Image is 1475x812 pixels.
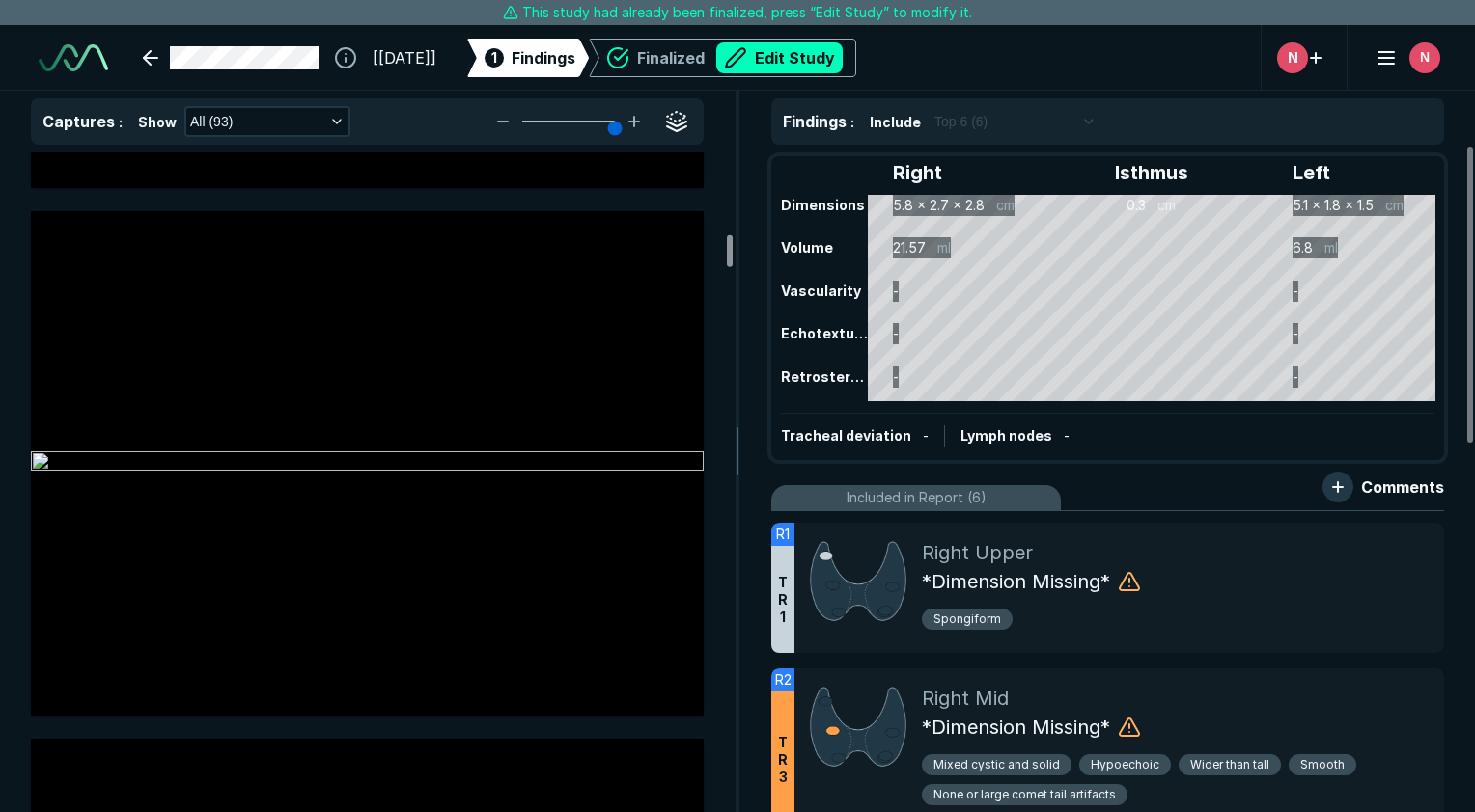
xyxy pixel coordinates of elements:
span: Include [870,112,921,132]
span: Show [138,112,177,132]
img: 40HAQgAAAAZJREFUAwA4yDYyXYq8LQAAAABJRU5ErkJggg== [810,684,906,770]
div: avatar-name [1409,42,1440,73]
img: 4lo7GEAAAAGSURBVAMAxgkyMs8y5MoAAAAASUVORK5CYII= [810,538,906,624]
span: Hypoechoic [1091,756,1159,773]
span: [[DATE]] [373,46,436,69]
span: R2 [775,669,792,690]
a: See-Mode Logo [31,37,116,79]
span: T R 1 [778,574,788,626]
span: *Dimension Missing* [922,567,1110,596]
span: R1 [776,524,790,545]
img: 1930c77e-f280-44a8-a45e-893b1dd7727a [31,451,704,474]
button: Edit Study [716,42,843,73]
span: N [1288,47,1298,68]
span: - [923,427,929,444]
span: 1 [491,47,497,68]
span: *Dimension Missing* [922,713,1110,742]
span: : [850,114,854,130]
span: Included in Report (6) [847,487,987,508]
span: - [1064,427,1070,444]
div: FinalizedEdit Study [589,39,856,77]
span: Lymph nodes [960,427,1052,444]
span: Captures [42,112,115,131]
span: Findings [783,112,847,131]
div: 1Findings [467,39,589,77]
span: N [1420,47,1430,68]
span: Right Upper [922,538,1033,567]
div: avatar-name [1277,42,1308,73]
span: Findings [512,46,575,69]
span: Spongiform [933,610,1001,628]
span: T R 3 [778,734,788,786]
span: Mixed cystic and solid [933,756,1060,773]
div: R1TR1Right Upper*Dimension Missing*Spongiform [771,523,1444,653]
div: Finalized [637,42,843,73]
span: All (93) [190,111,233,132]
span: None or large comet tail artifacts [933,786,1116,803]
span: Tracheal deviation [781,427,911,444]
span: Right Mid [922,684,1009,713]
span: Top 6 (6) [934,111,988,132]
button: avatar-name [1363,39,1444,77]
span: Comments [1361,475,1444,499]
span: Wider than tall [1190,756,1269,773]
img: See-Mode Logo [39,44,108,71]
span: This study had already been finalized, press “Edit Study” to modify it. [522,2,972,23]
span: Smooth [1300,756,1345,773]
span: : [119,114,123,130]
